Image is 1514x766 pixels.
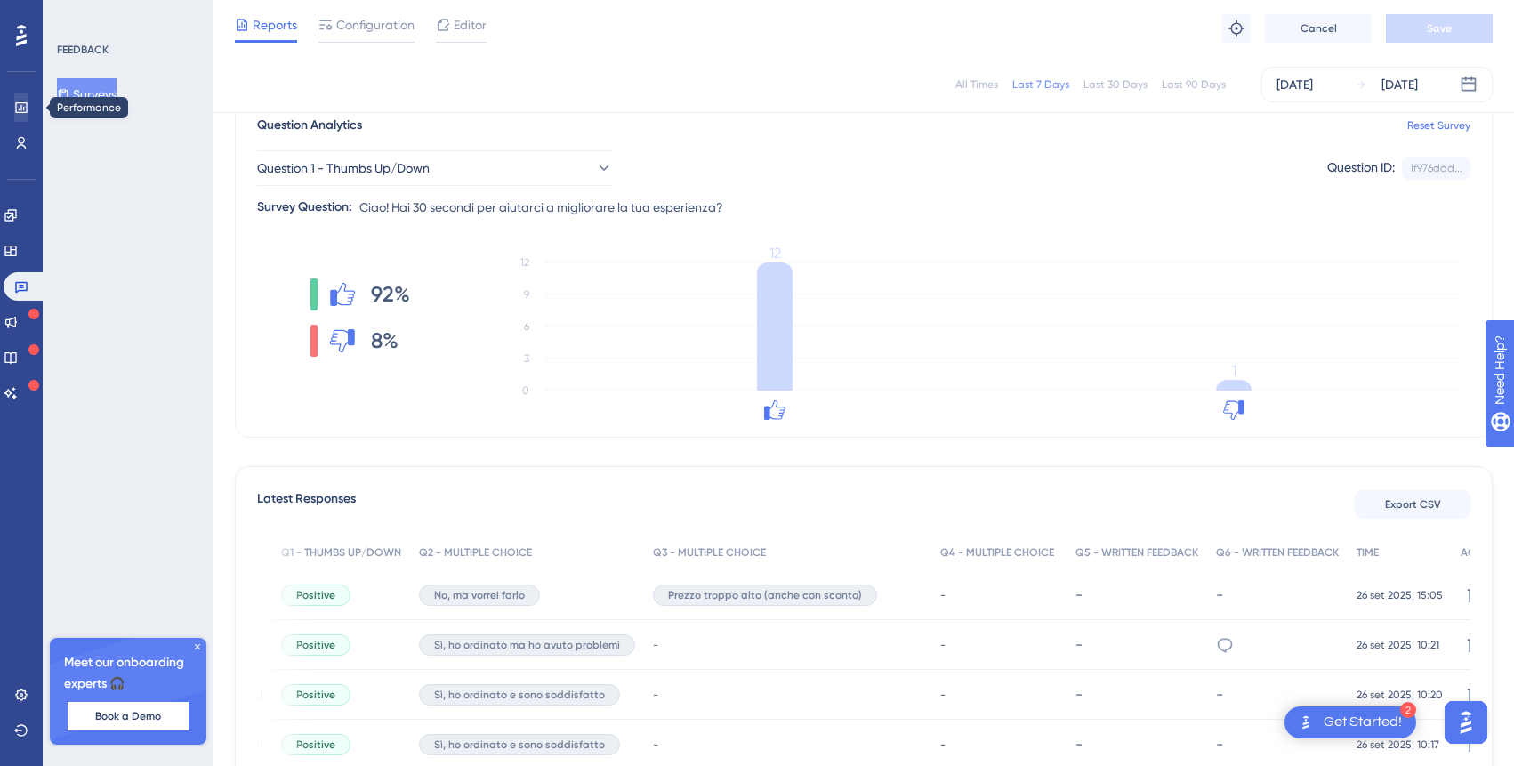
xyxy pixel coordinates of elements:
[296,688,335,702] span: Positive
[1410,161,1462,175] div: 1f976dad...
[1355,490,1470,519] button: Export CSV
[296,738,335,752] span: Positive
[653,638,658,652] span: -
[1075,736,1198,753] div: -
[520,256,529,269] tspan: 12
[257,150,613,186] button: Question 1 - Thumbs Up/Down
[524,320,529,333] tspan: 6
[434,588,525,602] span: No, ma vorrei farlo
[1276,74,1313,95] div: [DATE]
[296,638,335,652] span: Positive
[1075,636,1198,653] div: -
[1357,638,1439,652] span: 26 set 2025, 10:21
[1284,706,1416,738] div: Open Get Started! checklist, remaining modules: 2
[1162,77,1226,92] div: Last 90 Days
[1324,713,1402,732] div: Get Started!
[1461,545,1500,560] span: ACTION
[1357,545,1379,560] span: TIME
[57,78,117,110] button: Surveys
[1012,77,1069,92] div: Last 7 Days
[1216,686,1339,703] div: -
[359,197,723,218] span: Ciao! Hai 30 secondi per aiutarci a migliorare la tua esperienza?
[257,157,430,179] span: Question 1 - Thumbs Up/Down
[1295,712,1317,733] img: launcher-image-alternative-text
[940,638,946,652] span: -
[1075,586,1198,603] div: -
[1407,118,1470,133] a: Reset Survey
[1216,586,1339,603] div: -
[653,545,766,560] span: Q3 - MULTIPLE CHOICE
[1381,74,1418,95] div: [DATE]
[257,197,352,218] div: Survey Question:
[57,43,109,57] div: FEEDBACK
[940,738,946,752] span: -
[434,688,605,702] span: Sì, ho ordinato e sono soddisfatto
[524,352,529,365] tspan: 3
[940,545,1054,560] span: Q4 - MULTIPLE CHOICE
[454,14,487,36] span: Editor
[68,702,189,730] button: Book a Demo
[1439,696,1493,749] iframe: UserGuiding AI Assistant Launcher
[1075,686,1198,703] div: -
[940,588,946,602] span: -
[419,545,532,560] span: Q2 - MULTIPLE CHOICE
[1357,588,1443,602] span: 26 set 2025, 15:05
[1083,77,1148,92] div: Last 30 Days
[1327,157,1395,180] div: Question ID:
[64,652,192,695] span: Meet our onboarding experts 🎧
[1357,688,1443,702] span: 26 set 2025, 10:20
[1216,736,1339,753] div: -
[434,638,620,652] span: Sì, ho ordinato ma ho avuto problemi
[371,280,410,309] span: 92%
[524,288,529,301] tspan: 9
[336,14,415,36] span: Configuration
[955,77,998,92] div: All Times
[434,738,605,752] span: Sì, ho ordinato e sono soddisfatto
[668,588,862,602] span: Prezzo troppo alto (anche con sconto)
[253,14,297,36] span: Reports
[257,488,356,520] span: Latest Responses
[95,709,161,723] span: Book a Demo
[1386,14,1493,43] button: Save
[653,688,658,702] span: -
[1232,362,1236,379] tspan: 1
[371,327,399,355] span: 8%
[653,738,658,752] span: -
[940,688,946,702] span: -
[1357,738,1439,752] span: 26 set 2025, 10:17
[1400,702,1416,718] div: 2
[1385,497,1441,512] span: Export CSV
[42,4,111,26] span: Need Help?
[296,588,335,602] span: Positive
[769,245,781,262] tspan: 12
[1075,545,1198,560] span: Q5 - WRITTEN FEEDBACK
[1216,545,1339,560] span: Q6 - WRITTEN FEEDBACK
[1265,14,1372,43] button: Cancel
[281,545,401,560] span: Q1 - THUMBS UP/DOWN
[1427,21,1452,36] span: Save
[257,115,362,136] span: Question Analytics
[522,384,529,397] tspan: 0
[1301,21,1337,36] span: Cancel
